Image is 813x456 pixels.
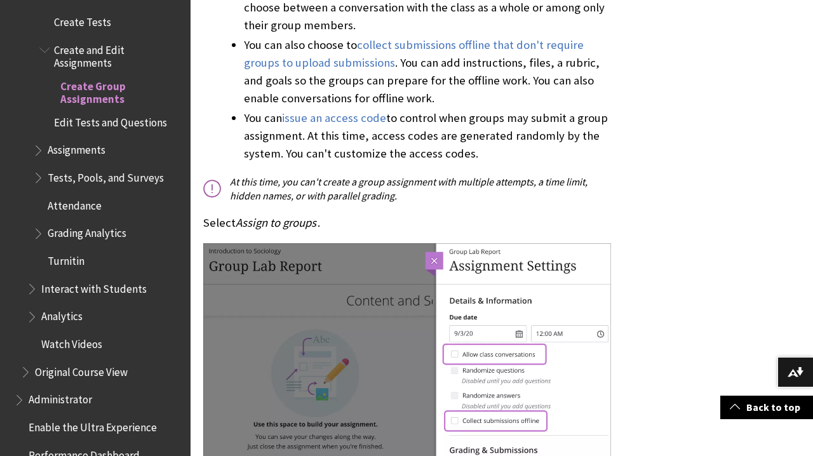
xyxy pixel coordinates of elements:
span: Edit Tests and Questions [54,112,167,129]
a: collect submissions offline that don't require groups to upload submissions [244,37,584,70]
span: Assign to groups [236,215,316,230]
span: Assignments [48,140,105,157]
span: Attendance [48,195,102,212]
span: Interact with Students [41,278,147,295]
span: Tests, Pools, and Surveys [48,167,164,184]
li: You can to control when groups may submit a group assignment. At this time, access codes are gene... [244,109,612,163]
p: Select . [203,215,612,231]
a: Back to top [720,396,813,419]
span: Create Tests [54,11,111,29]
span: Original Course View [35,361,128,379]
span: Turnitin [48,250,84,267]
span: Create Group Assignments [60,76,182,105]
span: Create and Edit Assignments [54,39,182,69]
p: At this time, you can't create a group assignment with multiple attempts, a time limit, hidden na... [203,175,612,203]
span: Administrator [29,389,92,406]
span: Grading Analytics [48,223,126,240]
span: Enable the Ultra Experience [29,417,157,434]
span: Watch Videos [41,333,102,351]
a: issue an access code [282,111,386,126]
span: Analytics [41,306,83,323]
li: You can also choose to . You can add instructions, files, a rubric, and goals so the groups can p... [244,36,612,107]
